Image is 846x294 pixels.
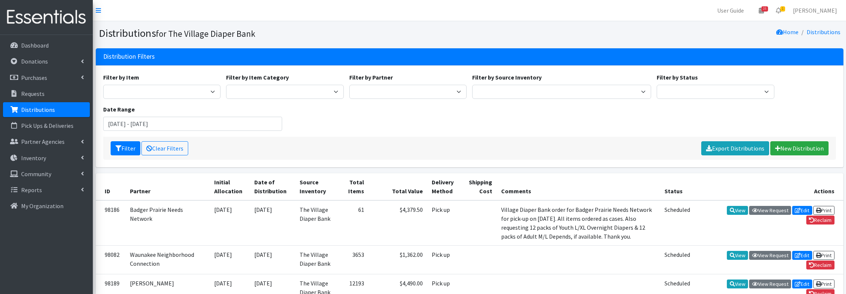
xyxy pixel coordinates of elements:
[497,200,660,246] td: Village Diaper Bank order for Badger Prairie Needs Network for pick-up on [DATE]. All items order...
[3,118,90,133] a: Pick Ups & Deliveries
[21,122,74,129] p: Pick Ups & Deliveries
[727,206,748,215] a: View
[427,200,462,246] td: Pick up
[3,54,90,69] a: Donations
[753,3,770,18] a: 16
[3,134,90,149] a: Partner Agencies
[807,28,840,36] a: Distributions
[369,245,427,274] td: $1,362.00
[660,245,695,274] td: Scheduled
[3,182,90,197] a: Reports
[336,173,369,200] th: Total Items
[336,200,369,246] td: 61
[792,280,812,288] a: Edit
[210,173,250,200] th: Initial Allocation
[462,173,497,200] th: Shipping Cost
[770,3,787,18] a: 1
[770,141,829,155] a: New Distribution
[806,216,834,224] a: Reclaim
[99,27,467,40] h1: Distributions
[369,200,427,246] td: $4,379.50
[780,6,785,12] span: 1
[295,200,336,246] td: The Village Diaper Bank
[3,86,90,101] a: Requests
[21,106,55,113] p: Distributions
[792,206,812,215] a: Edit
[156,28,255,39] small: for The Village Diaper Bank
[497,173,660,200] th: Comments
[813,206,834,215] a: Print
[21,170,51,178] p: Community
[210,200,250,246] td: [DATE]
[660,200,695,246] td: Scheduled
[295,245,336,274] td: The Village Diaper Bank
[250,173,295,200] th: Date of Distribution
[141,141,188,155] a: Clear Filters
[711,3,750,18] a: User Guide
[427,173,462,200] th: Delivery Method
[125,245,210,274] td: Waunakee Neighborhood Connection
[727,251,748,260] a: View
[3,167,90,181] a: Community
[727,280,748,288] a: View
[103,53,155,61] h3: Distribution Filters
[21,202,63,210] p: My Organization
[21,42,49,49] p: Dashboard
[96,200,125,246] td: 98186
[295,173,336,200] th: Source Inventory
[701,141,769,155] a: Export Distributions
[96,245,125,274] td: 98082
[21,138,65,145] p: Partner Agencies
[336,245,369,274] td: 3653
[3,198,90,213] a: My Organization
[103,73,139,82] label: Filter by Item
[21,186,42,194] p: Reports
[250,245,295,274] td: [DATE]
[806,261,834,269] a: Reclaim
[792,251,812,260] a: Edit
[103,117,282,131] input: January 1, 2011 - December 31, 2011
[21,74,47,81] p: Purchases
[3,151,90,165] a: Inventory
[111,141,140,155] button: Filter
[787,3,843,18] a: [PERSON_NAME]
[226,73,289,82] label: Filter by Item Category
[250,200,295,246] td: [DATE]
[349,73,393,82] label: Filter by Partner
[3,70,90,85] a: Purchases
[813,251,834,260] a: Print
[761,6,768,12] span: 16
[427,245,462,274] td: Pick up
[776,28,798,36] a: Home
[21,154,46,162] p: Inventory
[749,206,791,215] a: View Request
[749,280,791,288] a: View Request
[21,58,48,65] p: Donations
[210,245,250,274] td: [DATE]
[103,105,135,114] label: Date Range
[472,73,542,82] label: Filter by Source Inventory
[369,173,427,200] th: Total Value
[657,73,698,82] label: Filter by Status
[3,5,90,30] img: HumanEssentials
[660,173,695,200] th: Status
[695,173,843,200] th: Actions
[3,38,90,53] a: Dashboard
[125,200,210,246] td: Badger Prairie Needs Network
[3,102,90,117] a: Distributions
[749,251,791,260] a: View Request
[125,173,210,200] th: Partner
[21,90,45,97] p: Requests
[96,173,125,200] th: ID
[813,280,834,288] a: Print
